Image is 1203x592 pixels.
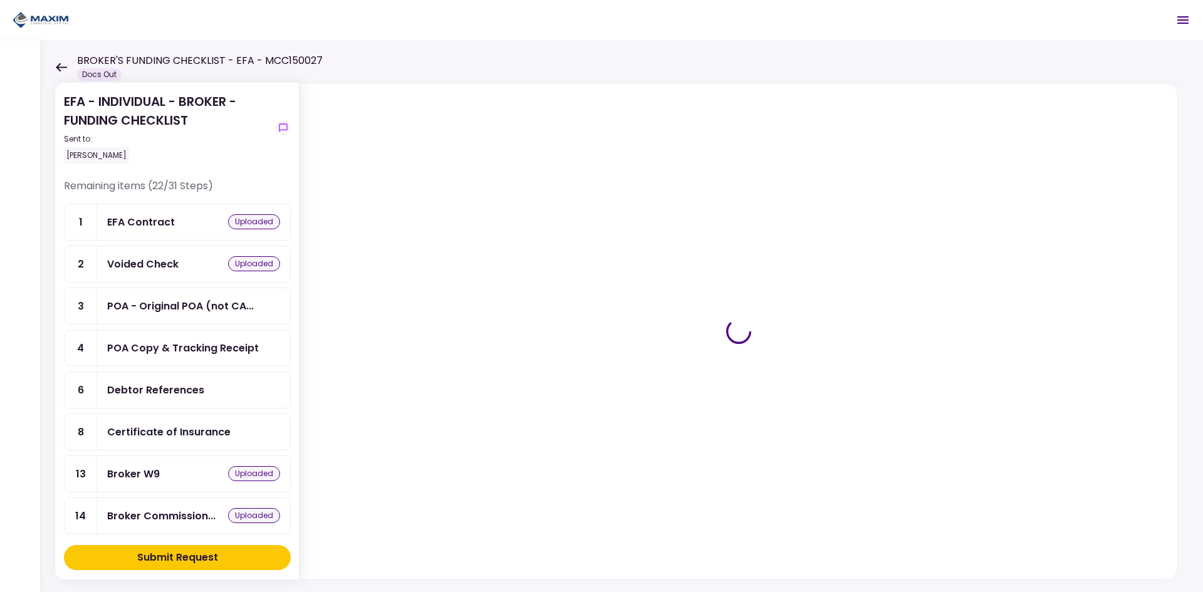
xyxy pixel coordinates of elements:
div: 13 [65,456,97,492]
div: 2 [65,246,97,282]
div: Docs Out [77,68,122,81]
div: [PERSON_NAME] [64,147,129,164]
button: Submit Request [64,545,291,570]
button: Open menu [1168,5,1198,35]
div: uploaded [228,466,280,481]
div: Remaining items (22/31 Steps) [64,179,291,204]
div: Certificate of Insurance [107,424,231,440]
div: 4 [65,330,97,366]
div: 8 [65,414,97,450]
div: uploaded [228,256,280,271]
div: POA Copy & Tracking Receipt [107,340,259,356]
div: Sent to: [64,133,271,145]
div: Broker W9 [107,466,160,482]
button: show-messages [276,120,291,135]
div: POA - Original POA (not CA or GA) [107,298,254,314]
div: 1 [65,204,97,240]
h1: BROKER'S FUNDING CHECKLIST - EFA - MCC150027 [77,53,323,68]
div: Voided Check [107,256,179,272]
div: 3 [65,288,97,324]
a: 4POA Copy & Tracking Receipt [64,330,291,366]
div: EFA Contract [107,214,175,230]
div: uploaded [228,508,280,523]
a: 1EFA Contractuploaded [64,204,291,241]
a: 3POA - Original POA (not CA or GA) [64,288,291,325]
div: EFA - INDIVIDUAL - BROKER - FUNDING CHECKLIST [64,92,271,164]
div: Submit Request [137,550,218,565]
a: 2Voided Checkuploaded [64,246,291,283]
div: uploaded [228,214,280,229]
a: 8Certificate of Insurance [64,413,291,450]
a: 13Broker W9uploaded [64,455,291,492]
div: 6 [65,372,97,408]
img: Partner icon [13,11,69,29]
div: Debtor References [107,382,204,398]
a: 14Broker Commission & Fees Invoiceuploaded [64,497,291,534]
a: 6Debtor References [64,371,291,408]
div: 14 [65,498,97,534]
div: Broker Commission & Fees Invoice [107,508,216,524]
